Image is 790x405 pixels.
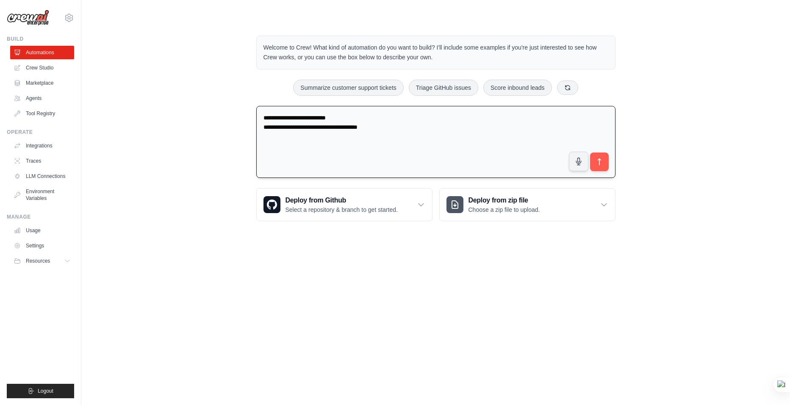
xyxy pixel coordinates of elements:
[286,195,398,205] h3: Deploy from Github
[7,129,74,136] div: Operate
[26,258,50,264] span: Resources
[7,36,74,42] div: Build
[10,185,74,205] a: Environment Variables
[10,107,74,120] a: Tool Registry
[7,214,74,220] div: Manage
[10,46,74,59] a: Automations
[10,76,74,90] a: Marketplace
[10,92,74,105] a: Agents
[263,43,608,62] p: Welcome to Crew! What kind of automation do you want to build? I'll include some examples if you'...
[7,384,74,398] button: Logout
[10,254,74,268] button: Resources
[293,80,403,96] button: Summarize customer support tickets
[7,10,49,26] img: Logo
[10,239,74,252] a: Settings
[10,169,74,183] a: LLM Connections
[468,205,540,214] p: Choose a zip file to upload.
[10,139,74,153] a: Integrations
[286,205,398,214] p: Select a repository & branch to get started.
[483,80,552,96] button: Score inbound leads
[748,364,790,405] iframe: Chat Widget
[10,61,74,75] a: Crew Studio
[10,154,74,168] a: Traces
[468,195,540,205] h3: Deploy from zip file
[409,80,478,96] button: Triage GitHub issues
[10,224,74,237] a: Usage
[38,388,53,394] span: Logout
